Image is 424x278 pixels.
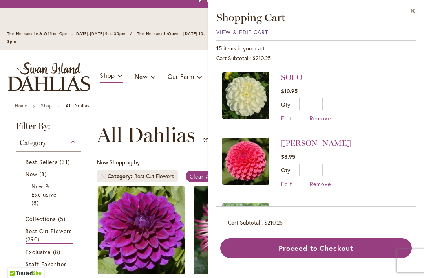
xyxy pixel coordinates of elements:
img: TANJOH [194,186,281,274]
span: Collections [26,215,56,223]
a: Clear All [186,171,217,182]
a: New [26,170,73,178]
label: Qty [281,101,291,108]
a: store logo [8,62,90,91]
span: Exclusive [26,248,51,256]
a: Collections [26,215,73,223]
span: Shop [100,71,115,79]
label: Qty [281,166,291,174]
span: items in your cart. [223,44,266,52]
img: TABOO [97,186,185,274]
a: TABOO [97,268,185,276]
a: Remove [310,114,331,122]
span: Shopping Cart [216,11,285,24]
a: Exclusive [26,248,73,256]
span: Best Cut Flowers [26,227,72,235]
span: 5 [58,215,68,223]
a: Shop [41,103,52,109]
img: NIGHTY NIGHT [222,203,269,250]
strong: Filter By: [8,122,89,134]
span: Category [20,138,46,147]
span: $210.25 [264,219,283,226]
span: 15 [216,44,222,52]
span: Staff Favorites [26,260,67,268]
span: 257 [203,136,212,144]
span: 8 [39,170,49,178]
img: SOLO [222,72,269,119]
span: All Dahlias [97,123,195,147]
a: Staff Favorites [26,260,73,276]
span: 31 [60,158,72,166]
a: [PERSON_NAME] [281,138,351,148]
span: Category [108,172,134,180]
a: Edit [281,114,292,122]
span: New & Exclusive [31,182,57,198]
p: - of products [203,134,258,147]
span: Cart Subtotal [228,219,260,226]
span: Our Farm [168,72,194,81]
span: 290 [26,235,42,243]
span: Best Sellers [26,158,58,166]
a: Edit [281,180,292,188]
iframe: Launch Accessibility Center [6,250,28,272]
a: SOLO [222,72,269,122]
span: New [26,170,37,178]
a: Remove [310,180,331,188]
a: New &amp; Exclusive [31,182,67,207]
a: View & Edit Cart [216,28,268,36]
span: 8 [53,248,62,256]
span: $210.25 [252,54,271,62]
button: Proceed to Checkout [220,238,412,258]
a: SOLO [281,73,302,82]
a: Best Cut Flowers [26,227,73,244]
span: New [135,72,148,81]
a: NIGHTY NIGHT [281,204,343,214]
a: REBECCA LYNN [222,138,269,188]
span: Cart Subtotal [216,54,248,62]
strong: All Dahlias [66,103,90,109]
a: Remove Category Best Cut Flowers [101,174,106,179]
img: REBECCA LYNN [222,138,269,185]
a: Home [15,103,27,109]
span: $8.95 [281,153,295,160]
span: Clear All [190,173,213,180]
span: The Mercantile & Office Open - [DATE]-[DATE] 9-4:30pm / The Mercantile [7,31,168,36]
a: TANJOH [194,268,281,276]
span: Now Shopping by [97,158,140,166]
a: Best Sellers [26,158,73,166]
span: $10.95 [281,87,298,95]
span: 8 [31,199,41,207]
a: NIGHTY NIGHT [222,203,269,253]
div: Best Cut Flowers [134,172,174,180]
